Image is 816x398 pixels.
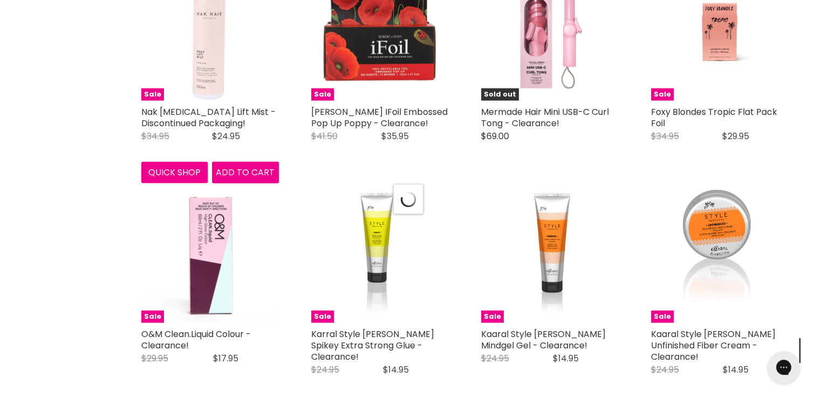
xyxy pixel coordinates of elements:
a: Kaaral Style Perfetto Mindgel Gel - Clearance! Sale [481,186,619,323]
a: Karral Style [PERSON_NAME] Spikey Extra Strong Glue - Clearance! [311,328,434,363]
span: $24.95 [212,130,240,142]
span: $69.00 [481,130,509,142]
a: Mermade Hair Mini USB-C Curl Tong - Clearance! [481,106,609,129]
span: $24.95 [651,363,679,376]
img: Kaaral Style Perfetto Mindgel Gel - Clearance! [524,186,575,323]
span: $24.95 [481,352,509,365]
a: O&M Clean.Liquid Colour - Clearance! Sale [141,186,279,323]
span: Sale [651,88,674,101]
a: Karral Style Perfetto Spikey Extra Strong Glue - Clearance! Sale [311,186,449,323]
img: Kaaral Style Perfetto Unfinished Fiber Cream - Clearance! [676,186,764,323]
span: $14.95 [723,363,749,376]
span: $17.95 [213,352,238,365]
span: Sale [311,311,334,323]
span: Sale [141,88,164,101]
a: O&M Clean.Liquid Colour - Clearance! [141,328,251,352]
span: Sold out [481,88,519,101]
a: Nak [MEDICAL_DATA] Lift Mist - Discontinued Packaging! [141,106,276,129]
span: Sale [141,311,164,323]
a: Kaaral Style Perfetto Unfinished Fiber Cream - Clearance! Sale [651,186,788,323]
a: Kaaral Style [PERSON_NAME] Mindgel Gel - Clearance! [481,328,606,352]
span: $34.95 [651,130,679,142]
span: Sale [651,311,674,323]
iframe: Gorgias live chat messenger [762,347,805,387]
span: $41.50 [311,130,338,142]
span: $35.95 [381,130,409,142]
span: Add to cart [216,166,275,179]
span: $14.95 [553,352,579,365]
span: $29.95 [141,352,168,365]
button: Add to cart [212,162,279,183]
span: $29.95 [722,130,749,142]
span: Sale [481,311,504,323]
button: Quick shop [141,162,208,183]
a: Foxy Blondes Tropic Flat Pack Foil [651,106,777,129]
span: $24.95 [311,363,339,376]
span: $14.95 [383,363,409,376]
img: Karral Style Perfetto Spikey Extra Strong Glue - Clearance! [353,186,407,323]
img: O&M Clean.Liquid Colour - Clearance! [143,186,276,323]
span: Sale [311,88,334,101]
a: [PERSON_NAME] IFoil Embossed Pop Up Poppy - Clearance! [311,106,448,129]
span: $34.95 [141,130,169,142]
a: Kaaral Style [PERSON_NAME] Unfinished Fiber Cream - Clearance! [651,328,776,363]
